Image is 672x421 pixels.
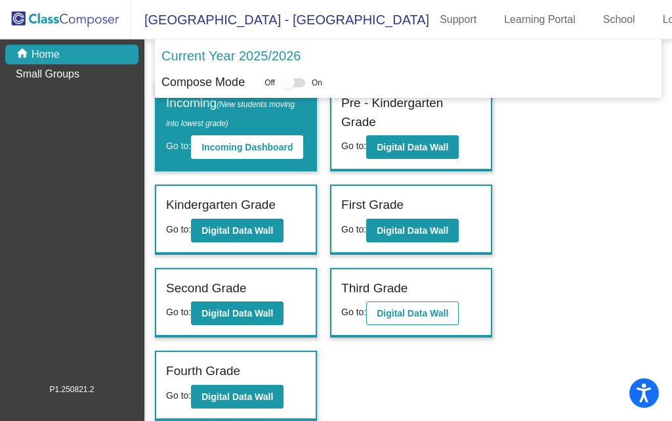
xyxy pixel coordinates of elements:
[377,142,448,152] b: Digital Data Wall
[191,219,283,242] button: Digital Data Wall
[377,308,448,319] b: Digital Data Wall
[341,196,404,215] label: First Grade
[16,66,79,82] p: Small Groups
[166,307,191,317] span: Go to:
[161,74,245,91] p: Compose Mode
[377,225,448,236] b: Digital Data Wall
[131,9,429,30] span: [GEOGRAPHIC_DATA] - [GEOGRAPHIC_DATA]
[341,307,366,317] span: Go to:
[166,279,247,298] label: Second Grade
[31,47,60,62] p: Home
[201,308,273,319] b: Digital Data Wall
[166,100,295,128] span: (New students moving into lowest grade)
[366,135,459,159] button: Digital Data Wall
[166,362,240,381] label: Fourth Grade
[593,9,646,30] a: School
[493,9,586,30] a: Learning Portal
[191,385,283,409] button: Digital Data Wall
[191,135,303,159] button: Incoming Dashboard
[341,224,366,234] span: Go to:
[341,94,481,131] label: Pre - Kindergarten Grade
[166,196,276,215] label: Kindergarten Grade
[264,77,275,89] span: Off
[166,94,306,131] label: Incoming
[166,224,191,234] span: Go to:
[201,391,273,402] b: Digital Data Wall
[341,141,366,151] span: Go to:
[166,390,191,401] span: Go to:
[166,141,191,151] span: Go to:
[191,301,283,325] button: Digital Data Wall
[161,46,301,66] p: Current Year 2025/2026
[366,301,459,325] button: Digital Data Wall
[366,219,459,242] button: Digital Data Wall
[341,279,408,298] label: Third Grade
[312,77,322,89] span: On
[16,47,31,62] mat-icon: home
[201,225,273,236] b: Digital Data Wall
[429,9,487,30] a: Support
[201,142,293,152] b: Incoming Dashboard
